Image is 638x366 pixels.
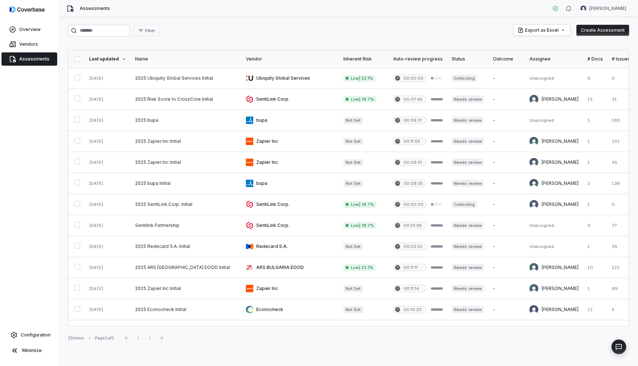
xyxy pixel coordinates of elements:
[19,27,41,32] span: Overview
[612,56,630,62] div: # Issues
[576,25,629,36] button: Create Assessment
[246,56,335,62] div: Vendor
[529,95,538,104] img: Philip Woolley avatar
[529,179,538,188] img: Hannah Fozard avatar
[529,263,538,272] img: Stewart Mair avatar
[576,3,631,14] button: Shaikh Shamid avatar[PERSON_NAME]
[488,152,525,173] td: -
[529,56,579,62] div: Assignee
[587,56,603,62] div: # Docs
[488,194,525,215] td: -
[488,131,525,152] td: -
[488,320,525,341] td: -
[3,343,56,358] button: Minimize
[589,6,626,11] span: [PERSON_NAME]
[488,215,525,236] td: -
[488,68,525,89] td: -
[529,305,538,314] img: Carol Najera avatar
[580,6,586,11] img: Shaikh Shamid avatar
[21,332,51,338] span: Configuration
[488,173,525,194] td: -
[95,335,114,341] div: Page 1 of 1
[529,158,538,167] img: Hannah Fozard avatar
[488,89,525,110] td: -
[3,328,56,342] a: Configuration
[343,56,384,62] div: Inherent Risk
[452,56,484,62] div: Status
[19,56,49,62] span: Assessments
[529,200,538,209] img: Philip Woolley avatar
[10,6,45,13] img: logo-D7KZi-bG.svg
[488,299,525,320] td: -
[145,28,155,34] span: Filter
[1,38,57,51] a: Vendors
[488,278,525,299] td: -
[1,52,57,66] a: Assessments
[513,25,570,36] button: Export as Excel
[493,56,521,62] div: Outcome
[529,137,538,146] img: Hannah Fozard avatar
[488,110,525,131] td: -
[68,335,84,341] div: 25 items
[19,41,38,47] span: Vendors
[89,56,126,62] div: Last updated
[89,335,90,341] div: •
[488,236,525,257] td: -
[393,56,443,62] div: Auto-review progress
[529,284,538,293] img: Stewart Mair avatar
[80,6,110,11] span: Assessments
[135,56,237,62] div: Name
[1,23,57,36] a: Overview
[488,257,525,278] td: -
[133,25,160,36] button: Filter
[22,348,42,353] span: Minimize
